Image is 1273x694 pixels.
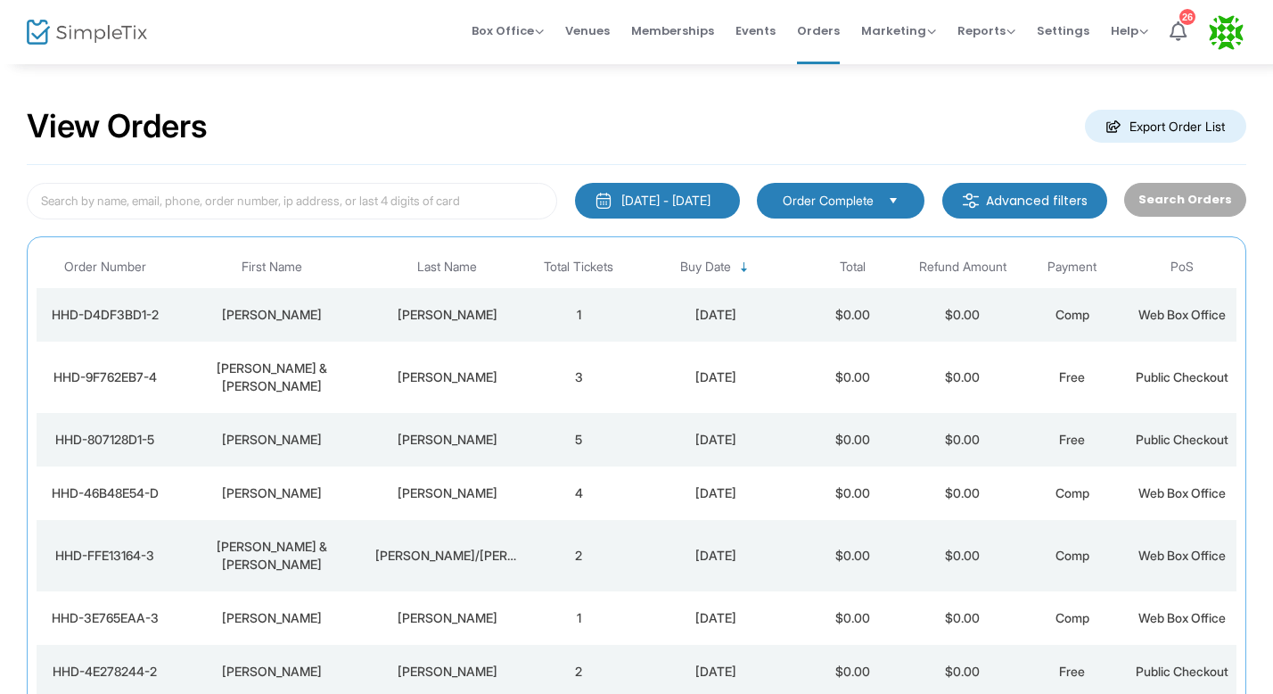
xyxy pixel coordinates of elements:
[908,288,1017,342] td: $0.00
[524,467,634,520] td: 4
[798,246,908,288] th: Total
[861,22,936,39] span: Marketing
[41,306,169,324] div: HHD-D4DF3BD1-2
[783,192,874,210] span: Order Complete
[524,246,634,288] th: Total Tickets
[737,260,751,275] span: Sortable
[178,609,366,627] div: Patricia
[178,484,366,502] div: Susan
[375,609,520,627] div: Lewin
[242,260,302,275] span: First Name
[638,368,793,386] div: 8/19/2025
[1055,610,1089,625] span: Comp
[1055,485,1089,500] span: Comp
[638,306,793,324] div: 8/19/2025
[1136,369,1228,384] span: Public Checkout
[1136,432,1228,447] span: Public Checkout
[735,8,776,54] span: Events
[797,8,840,54] span: Orders
[621,192,710,210] div: [DATE] - [DATE]
[1055,307,1089,322] span: Comp
[962,192,980,210] img: filter
[638,609,793,627] div: 8/19/2025
[798,342,908,413] td: $0.00
[1059,369,1085,384] span: Free
[524,520,634,591] td: 2
[1047,260,1096,275] span: Payment
[1138,610,1226,625] span: Web Box Office
[524,288,634,342] td: 1
[638,431,793,449] div: 8/19/2025
[957,22,1015,39] span: Reports
[1138,307,1226,322] span: Web Box Office
[908,246,1017,288] th: Refund Amount
[908,467,1017,520] td: $0.00
[41,484,169,502] div: HHD-46B48E54-D
[638,663,793,681] div: 8/19/2025
[1037,8,1089,54] span: Settings
[881,191,906,211] button: Select
[178,538,366,574] div: Wendy & Jerry
[638,484,793,502] div: 8/19/2025
[798,520,908,591] td: $0.00
[1179,9,1195,25] div: 26
[631,8,714,54] span: Memberships
[1136,664,1228,679] span: Public Checkout
[472,22,544,39] span: Box Office
[1111,22,1148,39] span: Help
[178,359,366,395] div: Marisa & Jonathan
[1059,432,1085,447] span: Free
[27,107,208,146] h2: View Orders
[798,591,908,645] td: $0.00
[178,306,366,324] div: Rebecca
[524,413,634,467] td: 5
[375,663,520,681] div: Nathanson
[798,413,908,467] td: $0.00
[524,591,634,645] td: 1
[375,547,520,565] div: Graf/Kaplan
[178,663,366,681] div: Bobbi
[64,260,146,275] span: Order Number
[575,183,740,219] button: [DATE] - [DATE]
[908,342,1017,413] td: $0.00
[1138,485,1226,500] span: Web Box Office
[41,431,169,449] div: HHD-807128D1-5
[41,547,169,565] div: HHD-FFE13164-3
[375,431,520,449] div: Braun
[417,260,477,275] span: Last Name
[178,431,366,449] div: Scott
[375,368,520,386] div: Rood
[680,260,731,275] span: Buy Date
[1059,664,1085,679] span: Free
[798,288,908,342] td: $0.00
[908,520,1017,591] td: $0.00
[1138,548,1226,563] span: Web Box Office
[908,591,1017,645] td: $0.00
[942,183,1107,219] m-button: Advanced filters
[27,183,557,219] input: Search by name, email, phone, order number, ip address, or last 4 digits of card
[1055,548,1089,563] span: Comp
[798,467,908,520] td: $0.00
[375,484,520,502] div: Purcell
[565,8,610,54] span: Venues
[1085,110,1246,143] m-button: Export Order List
[41,609,169,627] div: HHD-3E765EAA-3
[1170,260,1194,275] span: PoS
[524,342,634,413] td: 3
[375,306,520,324] div: Walker
[41,663,169,681] div: HHD-4E278244-2
[595,192,612,210] img: monthly
[638,547,793,565] div: 8/19/2025
[41,368,169,386] div: HHD-9F762EB7-4
[908,413,1017,467] td: $0.00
